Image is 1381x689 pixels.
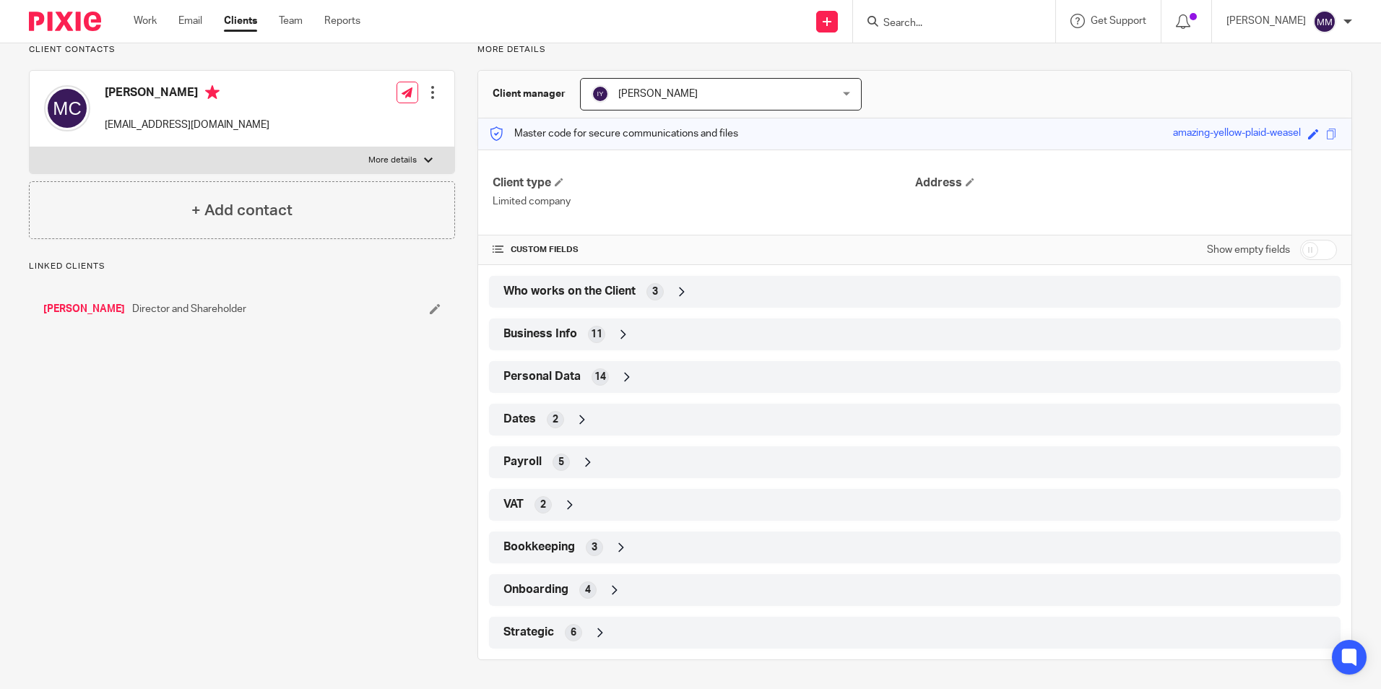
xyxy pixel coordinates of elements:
[540,498,546,512] span: 2
[1173,126,1301,142] div: amazing-yellow-plaid-weasel
[592,85,609,103] img: svg%3E
[591,327,602,342] span: 11
[105,85,269,103] h4: [PERSON_NAME]
[493,87,566,101] h3: Client manager
[503,284,636,299] span: Who works on the Client
[652,285,658,299] span: 3
[29,261,455,272] p: Linked clients
[224,14,257,28] a: Clients
[43,302,125,316] a: [PERSON_NAME]
[553,412,558,427] span: 2
[324,14,360,28] a: Reports
[503,625,554,640] span: Strategic
[503,582,568,597] span: Onboarding
[368,155,417,166] p: More details
[503,539,575,555] span: Bookkeeping
[105,118,269,132] p: [EMAIL_ADDRESS][DOMAIN_NAME]
[134,14,157,28] a: Work
[29,12,101,31] img: Pixie
[205,85,220,100] i: Primary
[132,302,246,316] span: Director and Shareholder
[503,369,581,384] span: Personal Data
[493,194,914,209] p: Limited company
[1226,14,1306,28] p: [PERSON_NAME]
[1207,243,1290,257] label: Show empty fields
[592,540,597,555] span: 3
[503,454,542,469] span: Payroll
[571,625,576,640] span: 6
[618,89,698,99] span: [PERSON_NAME]
[493,244,914,256] h4: CUSTOM FIELDS
[489,126,738,141] p: Master code for secure communications and files
[493,175,914,191] h4: Client type
[503,497,524,512] span: VAT
[503,412,536,427] span: Dates
[503,326,577,342] span: Business Info
[585,583,591,597] span: 4
[191,199,293,222] h4: + Add contact
[29,44,455,56] p: Client contacts
[178,14,202,28] a: Email
[44,85,90,131] img: svg%3E
[558,455,564,469] span: 5
[915,175,1337,191] h4: Address
[279,14,303,28] a: Team
[1091,16,1146,26] span: Get Support
[477,44,1352,56] p: More details
[1313,10,1336,33] img: svg%3E
[594,370,606,384] span: 14
[882,17,1012,30] input: Search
